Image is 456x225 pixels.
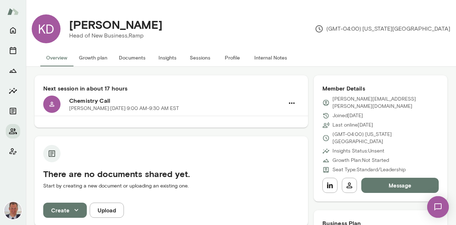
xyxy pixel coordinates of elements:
[90,203,124,218] button: Upload
[6,63,20,78] button: Growth Plan
[6,43,20,58] button: Sessions
[4,202,22,219] img: Jonathan Mars
[43,84,299,93] h6: Next session in about 17 hours
[6,124,20,138] button: Members
[332,96,439,110] p: [PERSON_NAME][EMAIL_ADDRESS][PERSON_NAME][DOMAIN_NAME]
[361,178,439,193] button: Message
[332,112,363,119] p: Joined [DATE]
[6,104,20,118] button: Documents
[32,14,61,43] div: KD
[43,168,299,180] h5: There are no documents shared yet.
[6,144,20,159] button: Client app
[216,49,249,66] button: Profile
[249,49,293,66] button: Internal Notes
[69,105,179,112] p: [PERSON_NAME] · [DATE] · 9:00 AM-9:30 AM EST
[151,49,184,66] button: Insights
[332,157,389,164] p: Growth Plan: Not Started
[69,18,162,31] h4: [PERSON_NAME]
[7,5,19,18] img: Mento
[69,96,284,105] h6: Chemistry Call
[73,49,113,66] button: Growth plan
[332,166,406,173] p: Seat Type: Standard/Leadership
[332,147,384,155] p: Insights Status: Unsent
[322,84,439,93] h6: Member Details
[184,49,216,66] button: Sessions
[113,49,151,66] button: Documents
[332,122,373,129] p: Last online [DATE]
[332,131,439,145] p: (GMT-04:00) [US_STATE][GEOGRAPHIC_DATA]
[40,49,73,66] button: Overview
[6,23,20,37] button: Home
[43,203,87,218] button: Create
[315,25,450,33] p: (GMT-04:00) [US_STATE][GEOGRAPHIC_DATA]
[43,182,299,190] p: Start by creating a new document or uploading an existing one.
[69,31,162,40] p: Head of New Business, Ramp
[6,84,20,98] button: Insights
